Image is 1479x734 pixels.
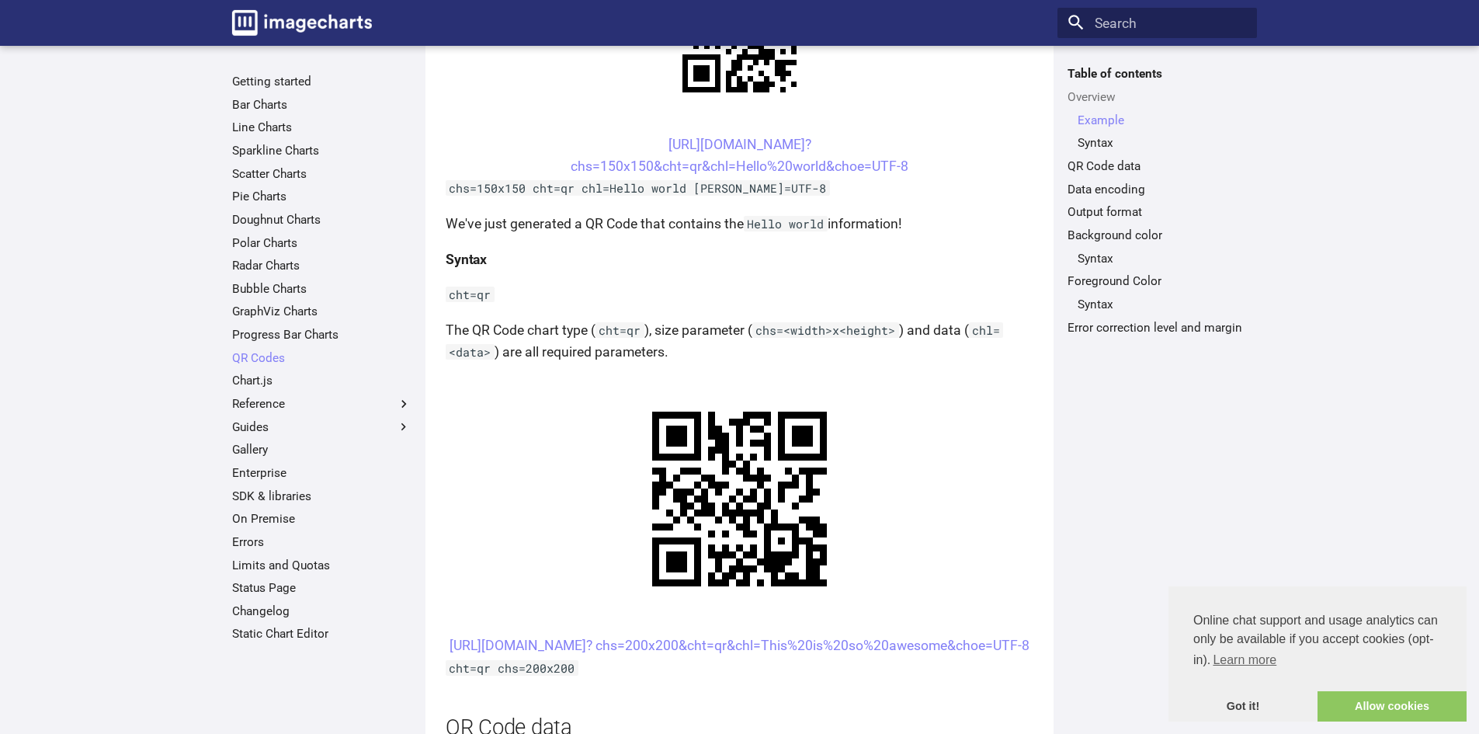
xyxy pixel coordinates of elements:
a: Bubble Charts [232,281,411,297]
a: QR Codes [232,350,411,366]
a: Progress Bar Charts [232,327,411,343]
span: Online chat support and usage analytics can only be available if you accept cookies (opt-in). [1193,611,1442,672]
p: We've just generated a QR Code that contains the information! [446,213,1033,235]
a: Changelog [232,604,411,619]
h4: Syntax [446,249,1033,270]
a: Radar Charts [232,258,411,273]
a: Bar Charts [232,97,411,113]
a: Image-Charts documentation [225,3,379,42]
label: Guides [232,419,411,435]
nav: Overview [1068,113,1247,151]
a: Output format [1068,204,1247,220]
code: cht=qr chs=200x200 [446,660,578,676]
a: [URL][DOMAIN_NAME]? chs=200x200&cht=qr&chl=This%20is%20so%20awesome&choe=UTF-8 [450,638,1029,653]
a: Background color [1068,228,1247,243]
a: Syntax [1078,251,1247,266]
a: Static Chart Editor [232,626,411,642]
a: Polar Charts [232,235,411,251]
a: Overview [1068,89,1247,105]
a: On Premise [232,511,411,527]
a: Errors [232,534,411,550]
a: Error correction level and margin [1068,320,1247,336]
a: Sparkline Charts [232,143,411,158]
label: Table of contents [1057,66,1257,82]
a: GraphViz Charts [232,304,411,319]
a: Status Page [232,580,411,596]
a: Gallery [232,442,411,457]
code: chs=<width>x<height> [752,322,899,338]
a: Data encoding [1068,182,1247,197]
a: learn more about cookies [1210,649,1279,672]
code: cht=qr [446,287,495,302]
img: logo [232,10,372,36]
label: Reference [232,396,411,412]
div: cookieconsent [1168,586,1467,722]
a: [URL][DOMAIN_NAME]?chs=150x150&cht=qr&chl=Hello%20world&choe=UTF-8 [571,137,908,174]
a: Chart.js [232,373,411,388]
a: Syntax [1078,297,1247,312]
a: dismiss cookie message [1168,691,1318,722]
a: allow cookies [1318,691,1467,722]
nav: Background color [1068,251,1247,266]
a: Getting started [232,74,411,89]
img: chart [617,377,862,621]
a: Example [1078,113,1247,128]
a: Syntax [1078,135,1247,151]
a: Pie Charts [232,189,411,204]
code: cht=qr [595,322,644,338]
a: Enterprise [232,465,411,481]
p: The QR Code chart type ( ), size parameter ( ) and data ( ) are all required parameters. [446,319,1033,363]
a: SDK & libraries [232,489,411,504]
a: Line Charts [232,120,411,135]
input: Search [1057,8,1257,39]
a: Foreground Color [1068,273,1247,289]
nav: Table of contents [1057,66,1257,335]
a: Doughnut Charts [232,212,411,228]
a: Limits and Quotas [232,558,411,573]
nav: Foreground Color [1068,297,1247,312]
a: Scatter Charts [232,166,411,182]
code: Hello world [744,216,828,231]
code: chs=150x150 cht=qr chl=Hello world [PERSON_NAME]=UTF-8 [446,180,830,196]
a: QR Code data [1068,158,1247,174]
